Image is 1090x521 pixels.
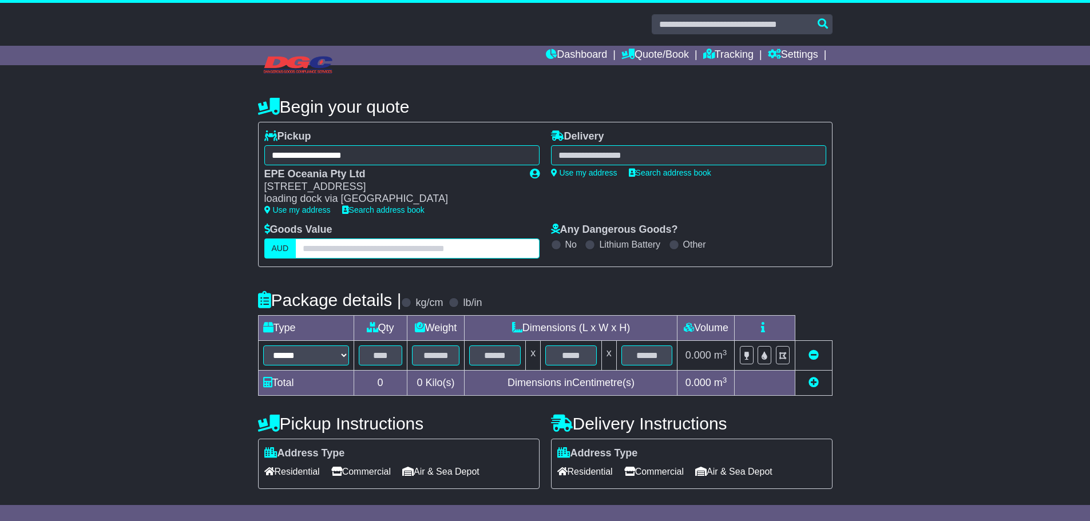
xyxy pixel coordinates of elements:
label: Other [683,239,706,250]
span: Residential [264,463,320,480]
label: kg/cm [415,297,443,309]
td: Kilo(s) [407,371,465,396]
a: Remove this item [808,349,819,361]
td: Total [258,371,354,396]
a: Search address book [629,168,711,177]
div: loading dock via [GEOGRAPHIC_DATA] [264,193,518,205]
a: Tracking [703,46,754,65]
span: 0 [417,377,422,388]
td: Type [258,316,354,341]
label: Any Dangerous Goods? [551,224,678,236]
td: 0 [354,371,407,396]
span: Commercial [624,463,684,480]
span: Commercial [331,463,391,480]
span: 0.000 [685,377,711,388]
td: Volume [677,316,735,341]
label: Pickup [264,130,311,143]
td: Qty [354,316,407,341]
a: Quote/Book [621,46,689,65]
td: x [526,341,541,371]
span: Air & Sea Depot [695,463,772,480]
h4: Begin your quote [258,97,833,116]
span: 0.000 [685,349,711,361]
a: Add new item [808,377,819,388]
sup: 3 [723,348,727,357]
span: Residential [557,463,613,480]
h4: Delivery Instructions [551,414,833,433]
a: Use my address [264,205,331,214]
td: Dimensions in Centimetre(s) [465,371,677,396]
td: Dimensions (L x W x H) [465,316,677,341]
div: EPE Oceania Pty Ltd [264,168,518,181]
a: Search address book [342,205,425,214]
label: Lithium Battery [599,239,660,250]
a: Dashboard [546,46,607,65]
h4: Package details | [258,291,402,309]
span: m [714,349,727,361]
sup: 3 [723,376,727,384]
td: x [601,341,616,371]
label: No [565,239,577,250]
label: Goods Value [264,224,332,236]
span: m [714,377,727,388]
a: Use my address [551,168,617,177]
td: Weight [407,316,465,341]
span: Air & Sea Depot [402,463,479,480]
label: Address Type [557,447,638,460]
h4: Pickup Instructions [258,414,540,433]
label: lb/in [463,297,482,309]
div: [STREET_ADDRESS] [264,181,518,193]
label: Address Type [264,447,345,460]
a: Settings [768,46,818,65]
label: AUD [264,238,296,258]
label: Delivery [551,130,604,143]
